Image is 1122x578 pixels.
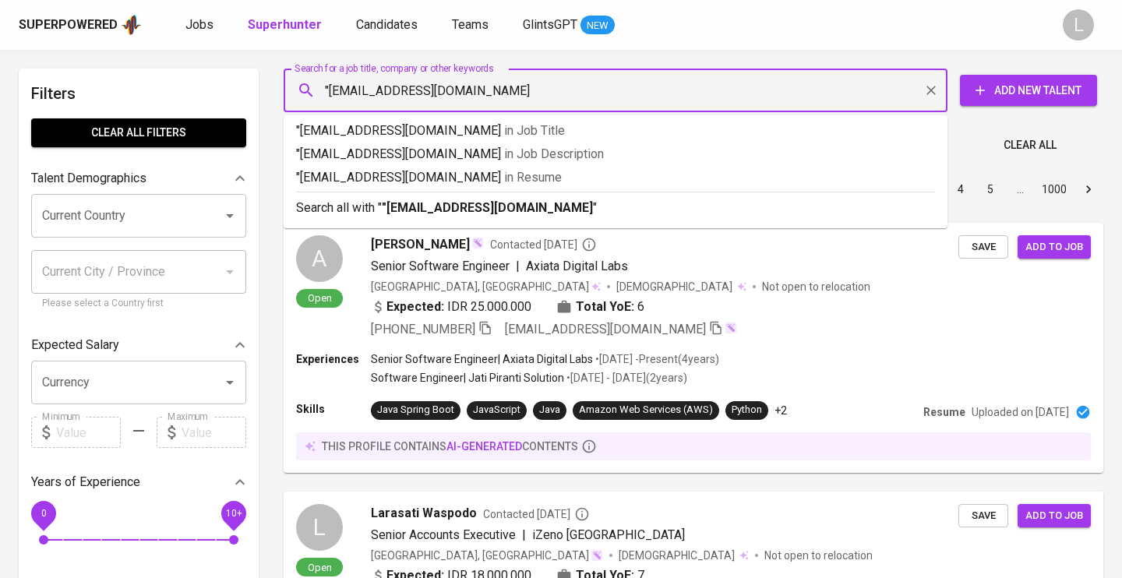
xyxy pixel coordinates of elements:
p: Search all with " " [296,199,935,217]
button: Go to page 5 [978,177,1003,202]
p: Uploaded on [DATE] [972,404,1069,420]
p: Expected Salary [31,336,119,354]
span: in Job Title [504,123,565,138]
p: Software Engineer | Jati Piranti Solution [371,370,564,386]
a: Superpoweredapp logo [19,13,142,37]
span: Senior Software Engineer [371,259,510,273]
img: magic_wand.svg [591,549,603,562]
p: "[EMAIL_ADDRESS][DOMAIN_NAME] [296,122,935,140]
span: 10+ [225,508,242,519]
span: | [522,526,526,545]
span: Contacted [DATE] [483,506,590,522]
p: "[EMAIL_ADDRESS][DOMAIN_NAME] [296,145,935,164]
span: [DEMOGRAPHIC_DATA] [616,279,735,294]
button: Save [958,504,1008,528]
span: Jobs [185,17,213,32]
img: magic_wand.svg [471,237,484,249]
button: Add to job [1018,235,1091,259]
div: A [296,235,343,282]
div: JavaScript [473,403,520,418]
button: Go to page 4 [948,177,973,202]
span: in Job Description [504,146,604,161]
span: [DEMOGRAPHIC_DATA] [619,548,737,563]
span: [PERSON_NAME] [371,235,470,254]
div: Expected Salary [31,330,246,361]
span: Clear All [1004,136,1057,155]
p: "[EMAIL_ADDRESS][DOMAIN_NAME] [296,168,935,187]
p: Experiences [296,351,371,367]
span: [PHONE_NUMBER] [371,322,475,337]
span: Add to job [1025,238,1083,256]
button: Clear [920,79,942,101]
a: Jobs [185,16,217,35]
nav: pagination navigation [827,177,1103,202]
div: IDR 25.000.000 [371,298,531,316]
a: AOpen[PERSON_NAME]Contacted [DATE]Senior Software Engineer|Axiata Digital Labs[GEOGRAPHIC_DATA], ... [284,223,1103,473]
p: • [DATE] - [DATE] ( 2 years ) [564,370,687,386]
input: Value [182,417,246,448]
span: in Resume [504,170,562,185]
a: Candidates [356,16,421,35]
b: Total YoE: [576,298,634,316]
p: Talent Demographics [31,169,146,188]
img: app logo [121,13,142,37]
a: Superhunter [248,16,325,35]
div: L [296,504,343,551]
span: Save [966,507,1000,525]
p: Skills [296,401,371,417]
span: [EMAIL_ADDRESS][DOMAIN_NAME] [505,322,706,337]
span: Open [302,561,338,574]
div: Amazon Web Services (AWS) [579,403,713,418]
p: Not open to relocation [764,548,873,563]
input: Value [56,417,121,448]
span: Teams [452,17,489,32]
h6: Filters [31,81,246,106]
div: Superpowered [19,16,118,34]
div: [GEOGRAPHIC_DATA], [GEOGRAPHIC_DATA] [371,548,603,563]
a: Teams [452,16,492,35]
b: "[EMAIL_ADDRESS][DOMAIN_NAME] [382,200,593,215]
p: Please select a Country first [42,296,235,312]
span: Senior Accounts Executive [371,527,516,542]
span: Axiata Digital Labs [526,259,628,273]
span: 0 [41,508,46,519]
div: … [1007,182,1032,197]
button: Clear All filters [31,118,246,147]
b: Expected: [386,298,444,316]
span: Clear All filters [44,123,234,143]
span: | [516,257,520,276]
img: magic_wand.svg [725,322,737,334]
div: Years of Experience [31,467,246,498]
span: iZeno [GEOGRAPHIC_DATA] [532,527,685,542]
p: Resume [923,404,965,420]
span: Save [966,238,1000,256]
div: L [1063,9,1094,41]
p: Not open to relocation [762,279,870,294]
span: Larasati Waspodo [371,504,477,523]
p: • [DATE] - Present ( 4 years ) [593,351,719,367]
svg: By Batam recruiter [581,237,597,252]
span: Add to job [1025,507,1083,525]
p: Years of Experience [31,473,140,492]
span: GlintsGPT [523,17,577,32]
b: Superhunter [248,17,322,32]
span: NEW [580,18,615,33]
span: Add New Talent [972,81,1085,100]
a: GlintsGPT NEW [523,16,615,35]
span: AI-generated [446,440,522,453]
p: +2 [774,403,787,418]
span: Contacted [DATE] [490,237,597,252]
div: [GEOGRAPHIC_DATA], [GEOGRAPHIC_DATA] [371,279,601,294]
div: Talent Demographics [31,163,246,194]
span: 6 [637,298,644,316]
button: Save [958,235,1008,259]
button: Go to next page [1076,177,1101,202]
svg: By Batam recruiter [574,506,590,522]
button: Open [219,372,241,393]
p: Senior Software Engineer | Axiata Digital Labs [371,351,593,367]
span: Candidates [356,17,418,32]
div: Java Spring Boot [377,403,454,418]
button: Open [219,205,241,227]
p: this profile contains contents [322,439,578,454]
div: Python [732,403,762,418]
